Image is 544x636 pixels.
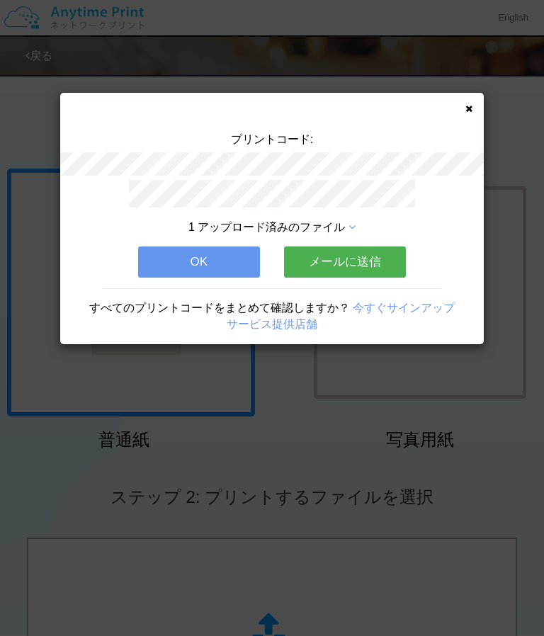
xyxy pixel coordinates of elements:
a: 今すぐサインアップ [353,302,455,314]
button: メールに送信 [284,246,406,278]
button: OK [138,246,260,278]
a: サービス提供店舗 [227,318,317,330]
span: 1 アップロード済みのファイル [188,221,345,233]
span: すべてのプリントコードをまとめて確認しますか？ [89,302,350,314]
span: プリントコード: [231,133,313,145]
